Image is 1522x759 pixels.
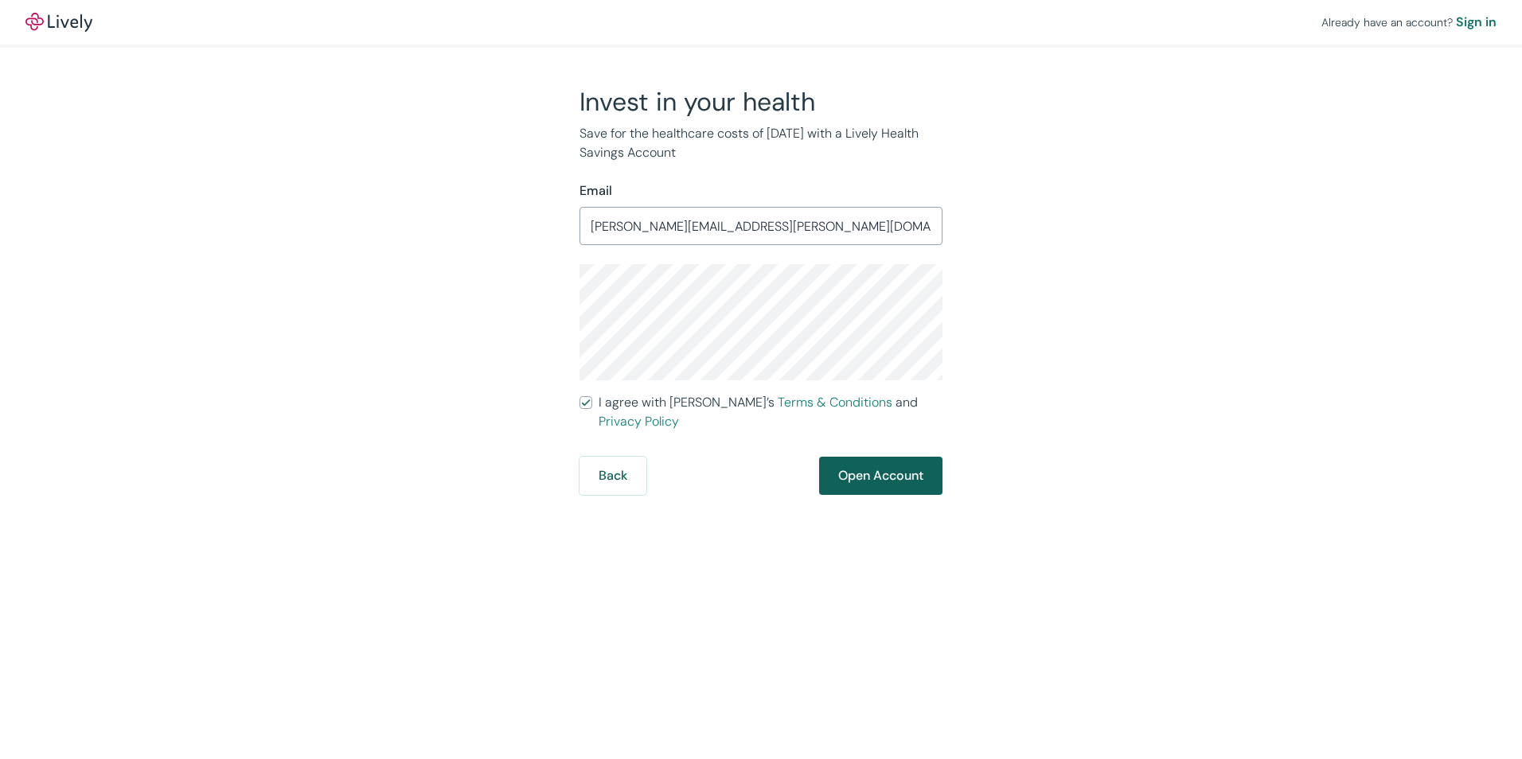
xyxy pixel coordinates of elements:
a: Sign in [1456,13,1497,32]
a: Terms & Conditions [778,394,892,411]
div: Already have an account? [1321,13,1497,32]
p: Save for the healthcare costs of [DATE] with a Lively Health Savings Account [580,124,942,162]
a: LivelyLively [25,13,92,32]
h2: Invest in your health [580,86,942,118]
label: Email [580,181,612,200]
img: Lively [25,13,92,32]
span: I agree with [PERSON_NAME]’s and [599,393,942,431]
button: Back [580,457,646,495]
button: Open Account [819,457,942,495]
a: Privacy Policy [599,413,679,430]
